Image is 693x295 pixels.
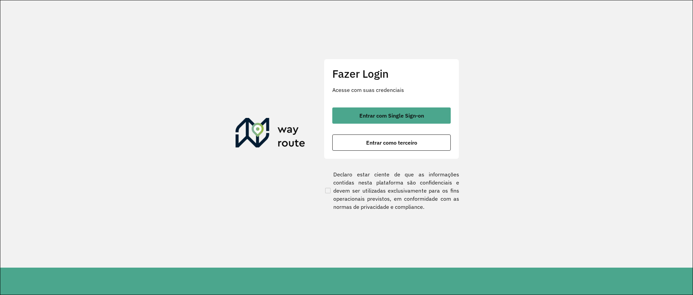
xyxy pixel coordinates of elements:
h2: Fazer Login [332,67,451,80]
span: Entrar como terceiro [366,140,417,145]
p: Acesse com suas credenciais [332,86,451,94]
img: Roteirizador AmbevTech [236,118,305,150]
button: button [332,107,451,124]
button: button [332,134,451,151]
span: Entrar com Single Sign-on [359,113,424,118]
label: Declaro estar ciente de que as informações contidas nesta plataforma são confidenciais e devem se... [324,170,459,211]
